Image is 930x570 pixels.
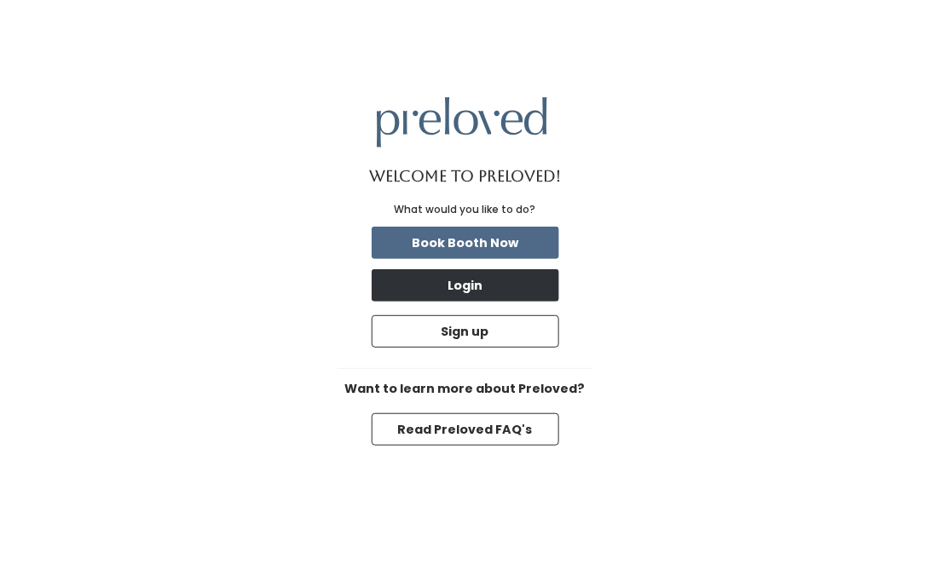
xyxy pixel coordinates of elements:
[395,202,536,217] div: What would you like to do?
[338,383,593,396] h6: Want to learn more about Preloved?
[372,315,559,348] button: Sign up
[372,227,559,259] button: Book Booth Now
[377,97,547,147] img: preloved logo
[368,312,563,351] a: Sign up
[372,413,559,446] button: Read Preloved FAQ's
[369,168,561,185] h1: Welcome to Preloved!
[368,266,563,305] a: Login
[372,269,559,302] button: Login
